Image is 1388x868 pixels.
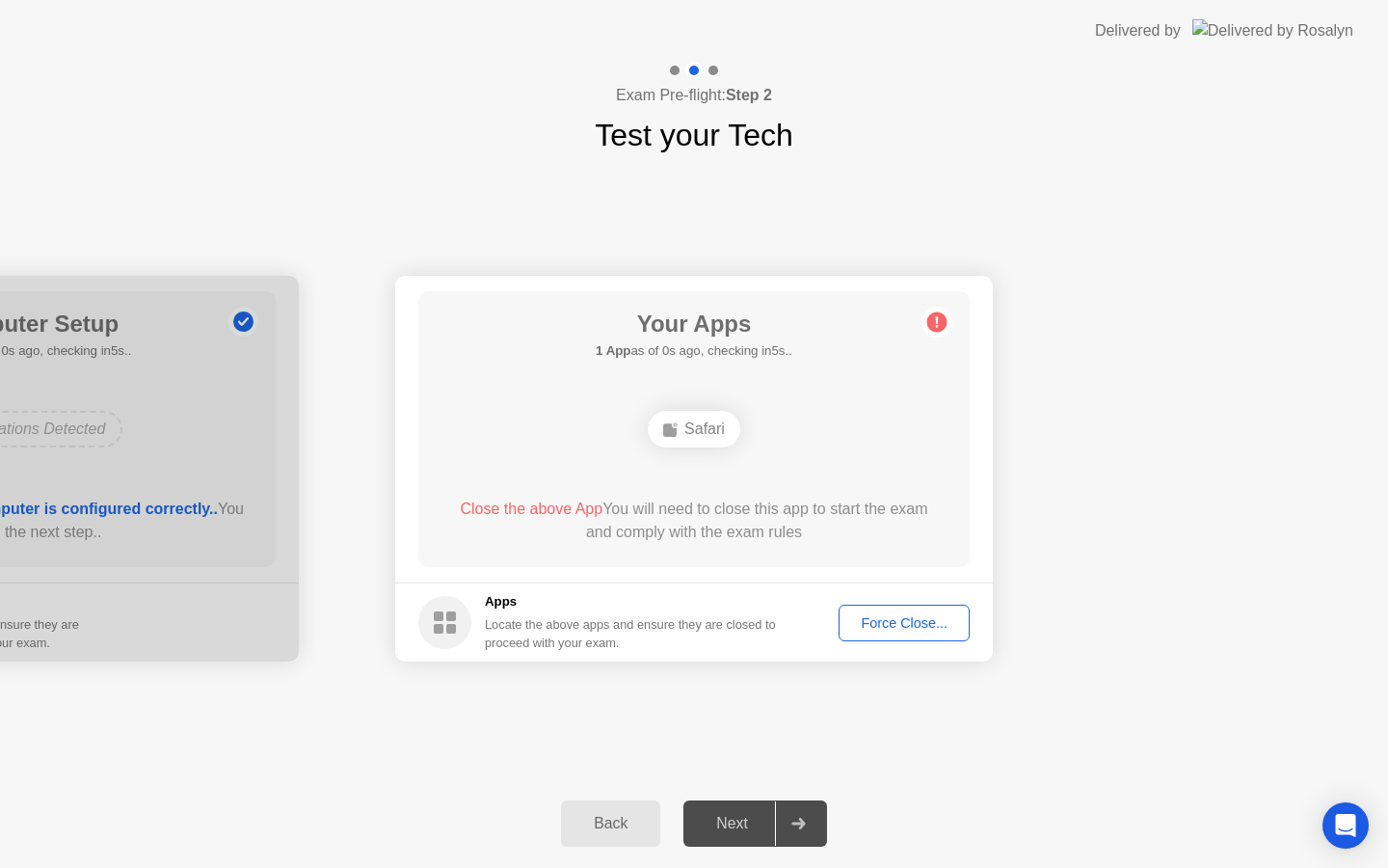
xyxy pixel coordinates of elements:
[460,501,602,517] span: Close the above App
[1095,19,1181,42] div: Delivered by
[595,112,793,158] h1: Test your Tech
[845,615,963,631] div: Force Close...
[683,800,827,847] button: Next
[1192,19,1353,41] img: Delivered by Rosalyn
[726,87,772,103] b: Step 2
[689,815,775,832] div: Next
[561,800,660,847] button: Back
[485,592,777,611] h5: Apps
[567,815,654,832] div: Back
[648,411,740,448] div: Safari
[616,84,772,107] h4: Exam Pre-flight:
[596,307,792,341] h1: Your Apps
[1322,802,1369,849] div: Open Intercom Messenger
[485,615,777,652] div: Locate the above apps and ensure they are closed to proceed with your exam.
[596,341,792,361] h5: as of 0s ago, checking in5s..
[596,343,630,358] b: 1 App
[839,605,970,641] button: Force Close...
[446,498,943,544] div: You will need to close this app to start the exam and comply with the exam rules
